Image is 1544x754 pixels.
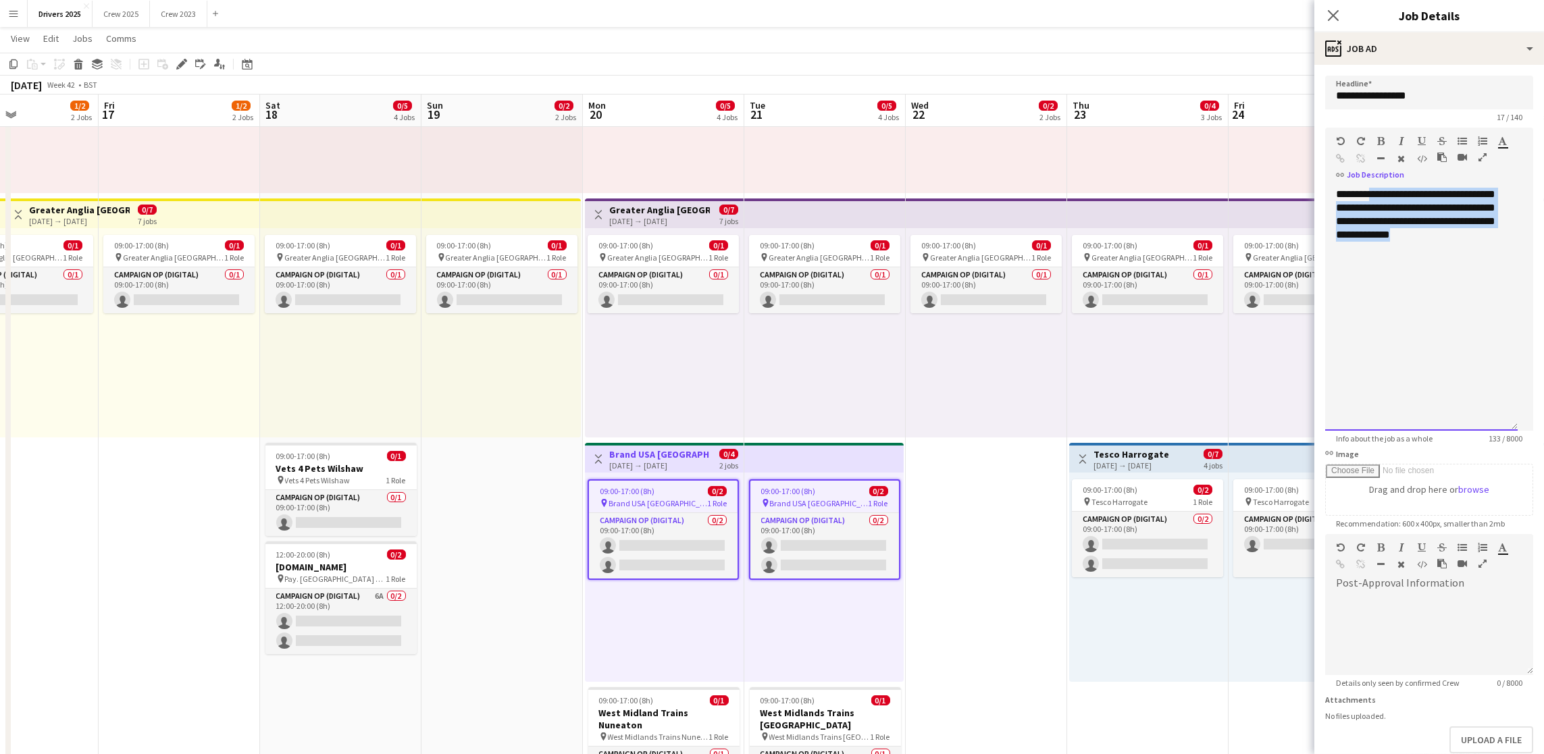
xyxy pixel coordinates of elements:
h3: West Midlands Trains [GEOGRAPHIC_DATA] [750,707,901,731]
app-card-role: Campaign Op (Digital)0/109:00-17:00 (8h) [265,490,417,536]
span: Mon [588,99,606,111]
span: 09:00-17:00 (8h) [598,240,653,250]
div: [DATE] [11,78,42,92]
span: Greater Anglia [GEOGRAPHIC_DATA] [769,252,870,263]
span: 1 Role [1031,252,1051,263]
span: Jobs [72,32,93,45]
span: 1 Role [707,498,727,508]
a: Comms [101,30,142,47]
button: Bold [1376,136,1386,146]
button: Redo [1356,136,1366,146]
app-card-role: Campaign Op (Digital)0/109:00-17:00 (8h) [1233,267,1385,313]
span: 1 Role [386,475,406,485]
button: Crew 2025 [93,1,150,27]
div: 7 jobs [719,215,738,226]
span: Edit [43,32,59,45]
span: 0/7 [719,205,738,215]
app-job-card: 09:00-17:00 (8h)0/1 Greater Anglia [GEOGRAPHIC_DATA]1 RoleCampaign Op (Digital)0/109:00-17:00 (8h) [749,235,900,313]
span: 1 Role [870,252,890,263]
h3: Brand USA [GEOGRAPHIC_DATA] [609,448,710,460]
h3: Vets 4 Pets Wilshaw [265,462,417,475]
button: Paste as plain text [1437,152,1447,163]
span: 09:00-17:00 (8h) [600,486,654,496]
span: 1 Role [1193,252,1212,263]
button: Bold [1376,542,1386,553]
button: Ordered List [1478,136,1487,146]
app-card-role: Campaign Op (Digital)0/109:00-17:00 (8h) [749,267,900,313]
button: Clear Formatting [1397,559,1406,570]
span: 09:00-17:00 (8h) [760,240,815,250]
span: 0 / 8000 [1486,678,1533,688]
span: 09:00-17:00 (8h) [437,240,492,250]
div: 3 Jobs [1201,112,1222,122]
span: 133 / 8000 [1478,433,1533,443]
div: 2 jobs [719,459,738,470]
button: Crew 2023 [150,1,207,27]
span: 1/2 [232,101,251,111]
span: 0/2 [869,486,888,496]
div: 2 Jobs [71,112,92,122]
span: 1 Role [63,252,82,263]
span: 0/1 [548,240,567,250]
div: 7 jobs [138,215,157,226]
span: West Midlands Trains Nuneaton [608,732,709,742]
span: Greater Anglia [GEOGRAPHIC_DATA] [1091,252,1193,263]
span: Greater Anglia [GEOGRAPHIC_DATA] [930,252,1031,263]
button: Paste as plain text [1437,558,1447,569]
span: 0/2 [1039,101,1058,111]
h3: [DOMAIN_NAME] [265,561,417,573]
app-card-role: Campaign Op (Digital)0/109:00-17:00 (8h) [910,267,1062,313]
app-job-card: 09:00-17:00 (8h)0/2 Tesco Harrogate1 RoleCampaign Op (Digital)0/209:00-17:00 (8h) [1072,479,1223,577]
span: Thu [1073,99,1089,111]
app-card-role: Campaign Op (Digital)0/109:00-17:00 (8h) [588,267,739,313]
div: 2 Jobs [1039,112,1060,122]
span: 0/1 [1032,240,1051,250]
div: 09:00-17:00 (8h)0/1 Greater Anglia [GEOGRAPHIC_DATA]1 RoleCampaign Op (Digital)0/109:00-17:00 (8h) [426,235,577,313]
div: 4 Jobs [717,112,738,122]
span: 0/2 [555,101,573,111]
button: Strikethrough [1437,542,1447,553]
div: 4 Jobs [394,112,415,122]
span: 09:00-17:00 (8h) [276,451,331,461]
span: 19 [425,107,443,122]
app-job-card: 09:00-17:00 (8h)0/1 Greater Anglia [GEOGRAPHIC_DATA]1 RoleCampaign Op (Digital)0/109:00-17:00 (8h) [265,235,416,313]
div: [DATE] → [DATE] [29,216,130,226]
span: Fri [104,99,115,111]
app-card-role: Campaign Op (Digital)0/209:00-17:00 (8h) [1072,512,1223,577]
span: Sat [265,99,280,111]
span: 09:00-17:00 (8h) [1244,485,1299,495]
app-card-role: Campaign Op (Digital)0/109:00-17:00 (8h) [426,267,577,313]
span: 22 [909,107,929,122]
span: 09:00-17:00 (8h) [1083,485,1137,495]
app-card-role: Campaign Op (Digital)0/109:00-17:00 (8h) [265,267,416,313]
span: 1 Role [547,252,567,263]
button: Underline [1417,542,1426,553]
div: 2 Jobs [555,112,576,122]
div: 09:00-17:00 (8h)0/2 Brand USA [GEOGRAPHIC_DATA]1 RoleCampaign Op (Digital)0/209:00-17:00 (8h) [749,479,900,580]
h3: Greater Anglia [GEOGRAPHIC_DATA] [609,204,710,216]
div: 09:00-17:00 (8h)0/1 Greater Anglia [GEOGRAPHIC_DATA]1 RoleCampaign Op (Digital)0/109:00-17:00 (8h) [1233,235,1385,313]
span: 1 Role [871,732,890,742]
button: Upload a file [1449,726,1533,753]
span: 0/2 [708,486,727,496]
div: 4 Jobs [878,112,899,122]
label: Attachments [1325,695,1376,705]
span: Greater Anglia [GEOGRAPHIC_DATA] [284,252,386,263]
div: 09:00-17:00 (8h)0/1 Tesco Harrogate1 RoleCampaign Op (Digital)0/109:00-17:00 (8h) [1233,479,1385,577]
app-job-card: 09:00-17:00 (8h)0/1 Greater Anglia [GEOGRAPHIC_DATA]1 RoleCampaign Op (Digital)0/109:00-17:00 (8h) [910,235,1062,313]
h3: Tesco Harrogate [1093,448,1169,460]
span: Tesco Harrogate [1253,497,1309,507]
button: Undo [1336,136,1345,146]
button: Undo [1336,542,1345,553]
span: 09:00-17:00 (8h) [761,695,815,705]
h3: Greater Anglia [GEOGRAPHIC_DATA] [29,204,130,216]
button: Horizontal Line [1376,559,1386,570]
span: 09:00-17:00 (8h) [599,695,654,705]
span: 1 Role [709,252,728,263]
span: 0/7 [138,205,157,215]
span: 1 Role [1193,497,1212,507]
div: [DATE] → [DATE] [609,216,710,226]
a: Jobs [67,30,98,47]
div: 4 jobs [1204,459,1223,470]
